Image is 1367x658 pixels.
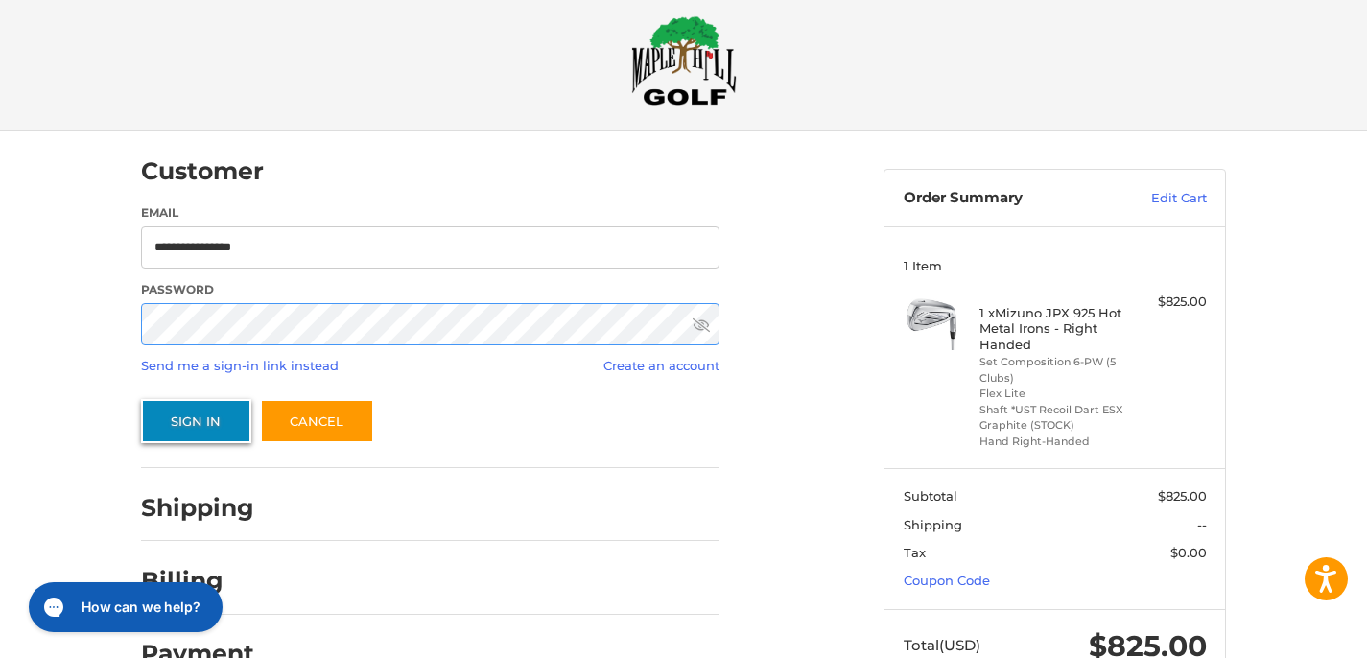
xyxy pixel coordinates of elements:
a: Send me a sign-in link instead [141,358,339,373]
img: Maple Hill Golf [631,15,737,106]
span: Total (USD) [904,636,980,654]
h3: Order Summary [904,189,1110,208]
h2: Billing [141,566,253,596]
label: Email [141,204,719,222]
iframe: Gorgias live chat messenger [19,576,228,639]
a: Edit Cart [1110,189,1207,208]
span: -- [1197,517,1207,532]
span: $825.00 [1158,488,1207,504]
li: Hand Right-Handed [979,434,1126,450]
a: Coupon Code [904,573,990,588]
h4: 1 x Mizuno JPX 925 Hot Metal Irons - Right Handed [979,305,1126,352]
span: Shipping [904,517,962,532]
div: $825.00 [1131,293,1207,312]
label: Password [141,281,719,298]
li: Shaft *UST Recoil Dart ESX Graphite (STOCK) [979,402,1126,434]
button: Sign In [141,399,251,443]
span: $0.00 [1170,545,1207,560]
span: Subtotal [904,488,957,504]
h3: 1 Item [904,258,1207,273]
a: Create an account [603,358,719,373]
span: Tax [904,545,926,560]
a: Cancel [260,399,374,443]
h2: Shipping [141,493,254,523]
li: Set Composition 6-PW (5 Clubs) [979,354,1126,386]
h2: Customer [141,156,264,186]
li: Flex Lite [979,386,1126,402]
